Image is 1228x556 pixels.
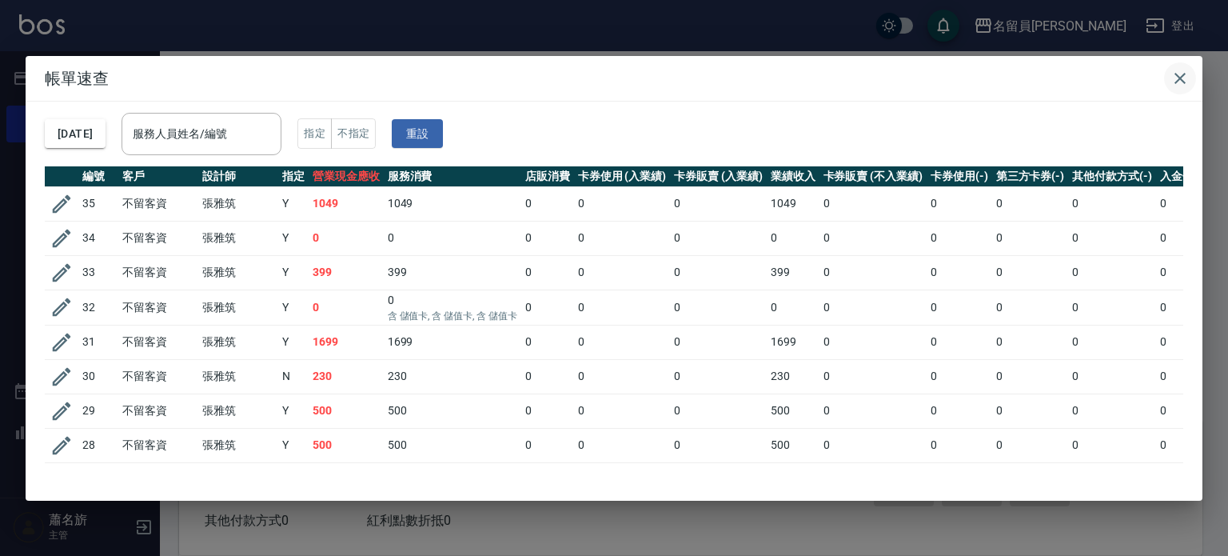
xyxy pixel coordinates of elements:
td: 0 [1156,428,1222,462]
th: 其他付款方式(-) [1068,166,1156,187]
td: 0 [819,462,927,497]
td: 0 [819,255,927,290]
td: 0 [927,325,992,359]
td: 550 [384,462,521,497]
td: 0 [670,255,767,290]
td: 0 [521,394,574,428]
td: 0 [574,428,671,462]
td: 0 [992,325,1069,359]
td: 32 [78,290,118,325]
th: 卡券使用(-) [927,166,992,187]
td: 1699 [309,325,384,359]
th: 服務消費 [384,166,521,187]
td: 不留客資 [118,428,198,462]
td: 30 [78,359,118,394]
td: Y [278,290,309,325]
button: [DATE] [45,119,106,149]
td: 0 [927,394,992,428]
td: 34 [78,221,118,255]
td: 0 [1156,186,1222,221]
td: 0 [1068,359,1156,394]
th: 入金使用(-) [1156,166,1222,187]
td: 35 [78,186,118,221]
td: 0 [574,290,671,325]
td: Y [278,255,309,290]
td: 0 [819,428,927,462]
td: 不留客資 [118,359,198,394]
td: 0 [1068,290,1156,325]
td: 張雅筑 [198,186,278,221]
td: 0 [574,221,671,255]
td: 0 [992,462,1069,497]
td: 230 [767,359,819,394]
td: 33 [78,255,118,290]
td: 0 [521,186,574,221]
th: 客戶 [118,166,198,187]
th: 業績收入 [767,166,819,187]
td: 0 [574,359,671,394]
td: 0 [1156,255,1222,290]
td: 0 [670,186,767,221]
td: 0 [574,462,671,497]
h2: 帳單速查 [26,56,1202,101]
button: 不指定 [331,118,376,150]
td: 0 [521,428,574,462]
td: 0 [819,290,927,325]
th: 第三方卡券(-) [992,166,1069,187]
th: 卡券使用 (入業績) [574,166,671,187]
td: 0 [521,255,574,290]
td: 28 [78,428,118,462]
td: 0 [819,359,927,394]
td: 0 [521,325,574,359]
td: 0 [767,290,819,325]
td: 0 [1068,428,1156,462]
td: 0 [384,290,521,325]
td: 500 [384,428,521,462]
td: 230 [384,359,521,394]
td: 0 [1068,221,1156,255]
td: 0 [309,290,384,325]
td: 0 [670,221,767,255]
td: 張雅筑 [198,290,278,325]
td: 399 [384,255,521,290]
td: 0 [927,186,992,221]
td: Y [278,462,309,497]
td: 0 [1156,359,1222,394]
td: Y [278,325,309,359]
td: 不留客資 [118,255,198,290]
td: 張雅筑 [198,428,278,462]
td: 0 [670,462,767,497]
td: 0 [1156,462,1222,497]
td: 0 [574,325,671,359]
td: 0 [670,428,767,462]
td: 0 [1068,325,1156,359]
td: 399 [767,255,819,290]
td: Y [278,186,309,221]
td: 0 [309,221,384,255]
td: 0 [992,221,1069,255]
td: 張雅筑 [198,325,278,359]
p: 含 儲值卡, 含 儲值卡, 含 儲值卡 [388,309,517,323]
td: 張雅筑 [198,359,278,394]
td: 0 [574,394,671,428]
td: 0 [574,186,671,221]
td: 不留客資 [118,221,198,255]
td: 550 [309,462,384,497]
td: 0 [992,359,1069,394]
td: 0 [521,359,574,394]
td: 31 [78,325,118,359]
td: 500 [767,394,819,428]
td: 0 [1068,186,1156,221]
td: 1699 [767,325,819,359]
td: 0 [819,394,927,428]
td: 0 [670,290,767,325]
td: 0 [927,462,992,497]
th: 指定 [278,166,309,187]
td: 0 [767,221,819,255]
td: 230 [309,359,384,394]
td: 0 [819,186,927,221]
td: Y [278,221,309,255]
td: 0 [574,255,671,290]
td: 500 [309,394,384,428]
td: 0 [384,221,521,255]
